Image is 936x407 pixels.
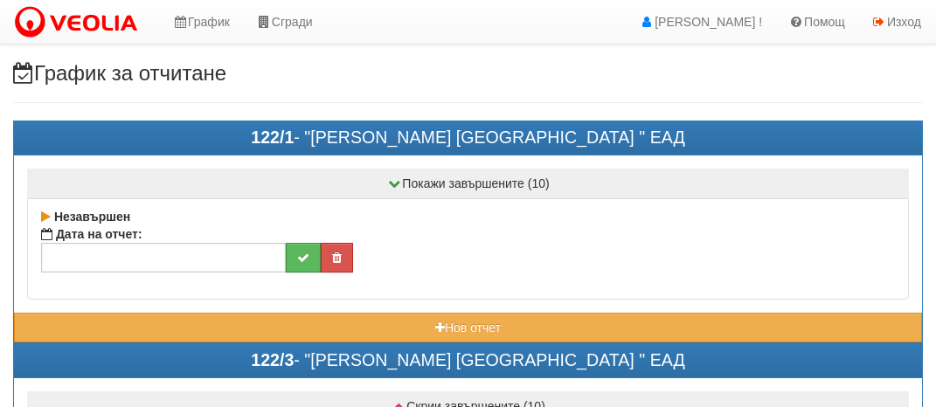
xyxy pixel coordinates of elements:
strong: Дата на отчет: [56,227,142,241]
span: - "[PERSON_NAME] [GEOGRAPHIC_DATA] " ЕАД [251,128,684,147]
button: Покажи завършените (10) [27,169,909,198]
b: 122/3 [251,350,294,369]
span: - "[PERSON_NAME] [GEOGRAPHIC_DATA] " ЕАД [251,350,684,369]
h3: График за отчитане [13,62,923,85]
b: Незавършен [54,210,130,224]
button: Нов отчет [14,313,922,342]
b: 122/1 [251,128,294,147]
img: VeoliaLogo.png [13,4,146,41]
